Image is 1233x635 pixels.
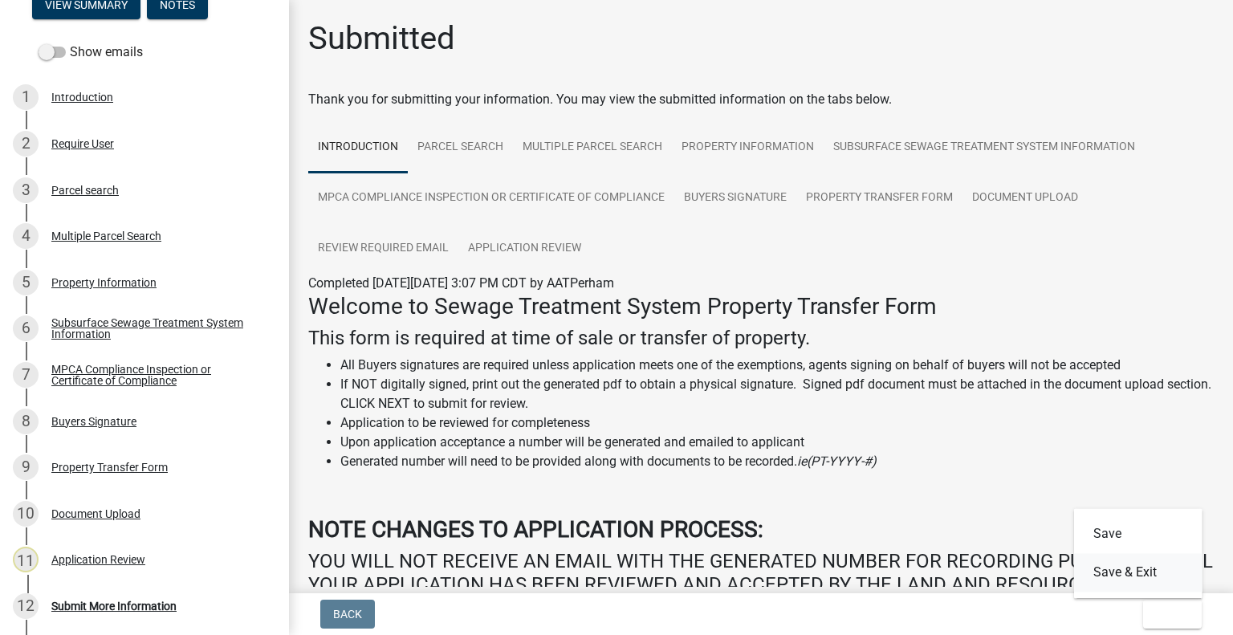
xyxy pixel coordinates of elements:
[333,608,362,621] span: Back
[340,375,1214,413] li: If NOT digitally signed, print out the generated pdf to obtain a physical signature. Signed pdf d...
[320,600,375,629] button: Back
[308,293,1214,320] h3: Welcome to Sewage Treatment System Property Transfer Form
[308,173,674,224] a: MPCA Compliance Inspection or Certificate of Compliance
[13,454,39,480] div: 9
[308,223,458,275] a: Review Required Email
[51,508,140,519] div: Document Upload
[1074,508,1202,598] div: Exit
[308,516,763,543] strong: NOTE CHANGES TO APPLICATION PROCESS:
[340,433,1214,452] li: Upon application acceptance a number will be generated and emailed to applicant
[51,600,177,612] div: Submit More Information
[13,270,39,295] div: 5
[340,413,1214,433] li: Application to be reviewed for completeness
[13,547,39,572] div: 11
[672,122,824,173] a: Property Information
[308,90,1214,109] div: Thank you for submitting your information. You may view the submitted information on the tabs below.
[13,409,39,434] div: 8
[13,131,39,157] div: 2
[13,593,39,619] div: 12
[308,550,1214,619] h4: YOU WILL NOT RECEIVE AN EMAIL WITH THE GENERATED NUMBER FOR RECORDING PURPOSES UNTIL YOUR APPLICA...
[308,122,408,173] a: Introduction
[13,501,39,527] div: 10
[51,416,136,427] div: Buyers Signature
[513,122,672,173] a: Multiple Parcel Search
[308,19,455,58] h1: Submitted
[797,454,877,469] i: ie(PT-YYYY-#)
[340,356,1214,375] li: All Buyers signatures are required unless application meets one of the exemptions, agents signing...
[39,43,143,62] label: Show emails
[51,185,119,196] div: Parcel search
[962,173,1088,224] a: Document Upload
[824,122,1145,173] a: Subsurface Sewage Treatment System Information
[308,275,614,291] span: Completed [DATE][DATE] 3:07 PM CDT by AATPerham
[796,173,962,224] a: Property Transfer Form
[308,327,1214,350] h4: This form is required at time of sale or transfer of property.
[51,317,263,340] div: Subsurface Sewage Treatment System Information
[340,452,1214,471] li: Generated number will need to be provided along with documents to be recorded.
[458,223,591,275] a: Application Review
[13,177,39,203] div: 3
[51,230,161,242] div: Multiple Parcel Search
[51,364,263,386] div: MPCA Compliance Inspection or Certificate of Compliance
[1143,600,1202,629] button: Exit
[13,223,39,249] div: 4
[13,362,39,388] div: 7
[51,92,113,103] div: Introduction
[13,315,39,341] div: 6
[674,173,796,224] a: Buyers Signature
[51,554,145,565] div: Application Review
[13,84,39,110] div: 1
[51,138,114,149] div: Require User
[51,277,157,288] div: Property Information
[408,122,513,173] a: Parcel search
[1156,608,1179,621] span: Exit
[51,462,168,473] div: Property Transfer Form
[1074,515,1202,553] button: Save
[1074,553,1202,592] button: Save & Exit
